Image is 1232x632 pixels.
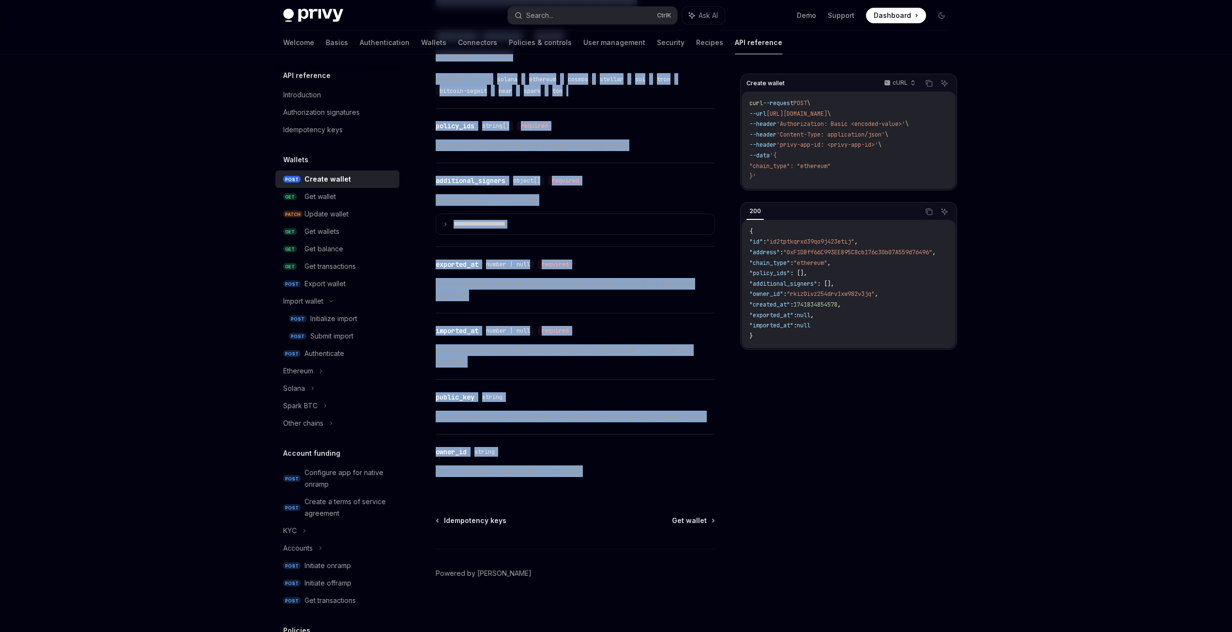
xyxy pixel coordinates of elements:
[474,448,495,456] span: string
[749,290,783,298] span: "owner_id"
[854,238,858,246] span: ,
[495,86,516,96] code: near
[672,516,714,525] a: Get wallet
[631,75,649,84] code: sui
[923,77,935,90] button: Copy the contents from the code block
[283,263,297,270] span: GET
[310,313,357,324] div: Initialize import
[283,447,340,459] h5: Account funding
[793,311,797,319] span: :
[283,280,301,288] span: POST
[275,86,399,104] a: Introduction
[749,131,776,139] span: --header
[482,122,509,130] span: string[]
[436,86,491,96] code: bitcoin-segwit
[275,258,399,275] a: GETGet transactions
[304,348,344,359] div: Authenticate
[749,110,766,118] span: --url
[283,365,313,377] div: Ethereum
[493,73,525,85] div: ,
[776,120,905,128] span: 'Authorization: Basic <encoded-value>'
[283,525,297,537] div: KYC
[283,228,297,235] span: GET
[749,280,817,288] span: "additional_signers"
[938,77,951,90] button: Ask AI
[878,141,882,149] span: \
[283,542,313,554] div: Accounts
[304,261,356,272] div: Get transactions
[827,259,831,267] span: ,
[283,383,305,394] div: Solana
[548,176,583,185] div: required
[275,464,399,493] a: POSTConfigure app for native onramp
[436,392,474,402] div: public_key
[827,110,831,118] span: \
[436,447,467,457] div: owner_id
[283,597,301,604] span: POST
[749,141,776,149] span: --header
[749,152,770,159] span: --data
[749,311,793,319] span: "exported_at"
[283,580,301,587] span: POST
[283,124,343,136] div: Idempotency keys
[283,89,321,101] div: Introduction
[749,238,763,246] span: "id"
[444,516,506,525] span: Idempotency keys
[905,120,909,128] span: \
[283,70,331,81] h5: API reference
[793,322,797,329] span: :
[513,177,540,185] span: object[]
[517,121,552,131] div: required
[746,205,764,217] div: 200
[776,131,885,139] span: 'Content-Type: application/json'
[746,79,785,87] span: Create wallet
[938,205,951,218] button: Ask AI
[304,595,356,606] div: Get transactions
[289,315,306,323] span: POST
[482,393,502,401] span: string
[275,557,399,574] a: POSTInitiate onramp
[793,259,827,267] span: "ethereum"
[283,211,303,218] span: PATCH
[749,248,780,256] span: "address"
[749,172,756,180] span: }'
[790,301,793,308] span: :
[520,85,548,96] div: ,
[875,290,878,298] span: ,
[275,493,399,522] a: POSTCreate a terms of service agreement
[596,73,631,85] div: ,
[436,260,478,269] div: exported_at
[275,327,399,345] a: POSTSubmit import
[932,248,936,256] span: ,
[283,350,301,357] span: POST
[304,208,349,220] div: Update wallet
[283,193,297,200] span: GET
[275,592,399,609] a: POSTGet transactions
[486,327,530,335] span: number | null
[749,99,763,107] span: curl
[797,322,810,329] span: null
[837,301,841,308] span: ,
[810,311,814,319] span: ,
[495,85,520,96] div: ,
[749,269,790,277] span: "policy_ids"
[797,311,810,319] span: null
[304,577,351,589] div: Initiate offramp
[923,205,935,218] button: Copy the contents from the code block
[275,345,399,362] a: POSTAuthenticate
[275,240,399,258] a: GETGet balance
[275,170,399,188] a: POSTCreate wallet
[283,504,301,511] span: POST
[437,516,506,525] a: Idempotency keys
[509,31,572,54] a: Policies & controls
[304,173,351,185] div: Create wallet
[828,11,854,20] a: Support
[766,110,827,118] span: [URL][DOMAIN_NAME]
[283,295,323,307] div: Import wallet
[436,278,715,301] p: Unix timestamp of when the wallet was exported in milliseconds, if the wallet was exported.
[790,269,807,277] span: : [],
[793,301,837,308] span: 1741834854578
[275,188,399,205] a: GETGet wallet
[526,10,553,21] div: Search...
[672,516,707,525] span: Get wallet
